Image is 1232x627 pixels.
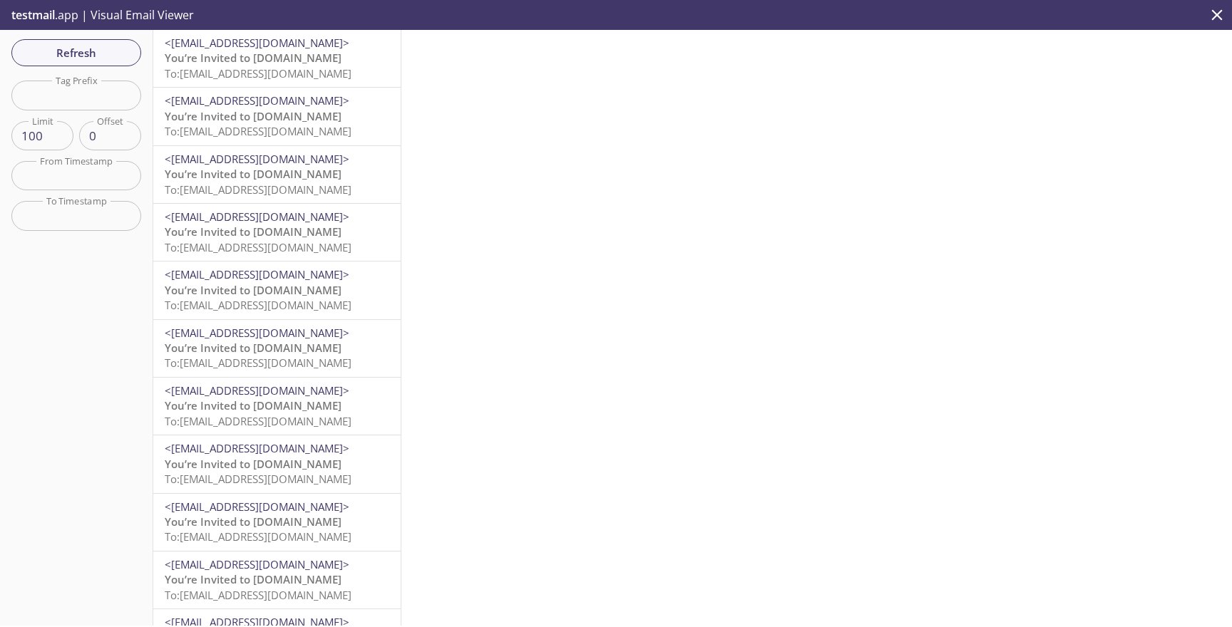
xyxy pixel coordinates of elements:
[165,152,349,166] span: <[EMAIL_ADDRESS][DOMAIN_NAME]>
[165,209,349,224] span: <[EMAIL_ADDRESS][DOMAIN_NAME]>
[11,39,141,66] button: Refresh
[165,66,351,81] span: To: [EMAIL_ADDRESS][DOMAIN_NAME]
[153,435,401,492] div: <[EMAIL_ADDRESS][DOMAIN_NAME]>You’re Invited to [DOMAIN_NAME]To:[EMAIL_ADDRESS][DOMAIN_NAME]
[11,7,55,23] span: testmail
[165,283,342,297] span: You’re Invited to [DOMAIN_NAME]
[153,204,401,261] div: <[EMAIL_ADDRESS][DOMAIN_NAME]>You’re Invited to [DOMAIN_NAME]To:[EMAIL_ADDRESS][DOMAIN_NAME]
[153,88,401,145] div: <[EMAIL_ADDRESS][DOMAIN_NAME]>You’re Invited to [DOMAIN_NAME]To:[EMAIL_ADDRESS][DOMAIN_NAME]
[153,320,401,377] div: <[EMAIL_ADDRESS][DOMAIN_NAME]>You’re Invited to [DOMAIN_NAME]To:[EMAIL_ADDRESS][DOMAIN_NAME]
[165,109,342,123] span: You’re Invited to [DOMAIN_NAME]
[23,43,130,62] span: Refresh
[153,146,401,203] div: <[EMAIL_ADDRESS][DOMAIN_NAME]>You’re Invited to [DOMAIN_NAME]To:[EMAIL_ADDRESS][DOMAIN_NAME]
[165,240,351,254] span: To: [EMAIL_ADDRESS][DOMAIN_NAME]
[165,124,351,138] span: To: [EMAIL_ADDRESS][DOMAIN_NAME]
[165,557,349,571] span: <[EMAIL_ADDRESS][DOMAIN_NAME]>
[153,378,401,435] div: <[EMAIL_ADDRESS][DOMAIN_NAME]>You’re Invited to [DOMAIN_NAME]To:[EMAIL_ADDRESS][DOMAIN_NAME]
[165,588,351,602] span: To: [EMAIL_ADDRESS][DOMAIN_NAME]
[153,494,401,551] div: <[EMAIL_ADDRESS][DOMAIN_NAME]>You’re Invited to [DOMAIN_NAME]To:[EMAIL_ADDRESS][DOMAIN_NAME]
[165,356,351,370] span: To: [EMAIL_ADDRESS][DOMAIN_NAME]
[165,529,351,544] span: To: [EMAIL_ADDRESS][DOMAIN_NAME]
[165,457,342,471] span: You’re Invited to [DOMAIN_NAME]
[165,93,349,108] span: <[EMAIL_ADDRESS][DOMAIN_NAME]>
[165,267,349,281] span: <[EMAIL_ADDRESS][DOMAIN_NAME]>
[165,383,349,398] span: <[EMAIL_ADDRESS][DOMAIN_NAME]>
[153,261,401,318] div: <[EMAIL_ADDRESS][DOMAIN_NAME]>You’re Invited to [DOMAIN_NAME]To:[EMAIL_ADDRESS][DOMAIN_NAME]
[153,551,401,608] div: <[EMAIL_ADDRESS][DOMAIN_NAME]>You’re Invited to [DOMAIN_NAME]To:[EMAIL_ADDRESS][DOMAIN_NAME]
[165,398,342,413] span: You’re Invited to [DOMAIN_NAME]
[165,341,342,355] span: You’re Invited to [DOMAIN_NAME]
[165,499,349,514] span: <[EMAIL_ADDRESS][DOMAIN_NAME]>
[165,51,342,65] span: You’re Invited to [DOMAIN_NAME]
[165,514,342,529] span: You’re Invited to [DOMAIN_NAME]
[153,30,401,87] div: <[EMAIL_ADDRESS][DOMAIN_NAME]>You’re Invited to [DOMAIN_NAME]To:[EMAIL_ADDRESS][DOMAIN_NAME]
[165,167,342,181] span: You’re Invited to [DOMAIN_NAME]
[165,36,349,50] span: <[EMAIL_ADDRESS][DOMAIN_NAME]>
[165,414,351,428] span: To: [EMAIL_ADDRESS][DOMAIN_NAME]
[165,441,349,455] span: <[EMAIL_ADDRESS][DOMAIN_NAME]>
[165,298,351,312] span: To: [EMAIL_ADDRESS][DOMAIN_NAME]
[165,572,342,586] span: You’re Invited to [DOMAIN_NAME]
[165,326,349,340] span: <[EMAIL_ADDRESS][DOMAIN_NAME]>
[165,224,342,239] span: You’re Invited to [DOMAIN_NAME]
[165,472,351,486] span: To: [EMAIL_ADDRESS][DOMAIN_NAME]
[165,182,351,197] span: To: [EMAIL_ADDRESS][DOMAIN_NAME]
